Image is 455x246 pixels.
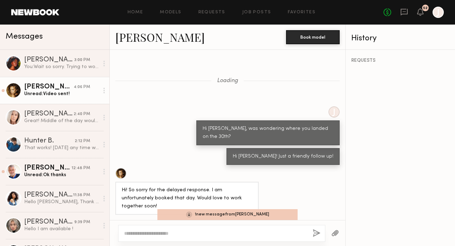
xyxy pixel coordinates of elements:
[24,118,99,124] div: Great! Middle of the day would be great for missing traffic:) thx!
[122,186,252,211] div: Hi! So sorry for the delayed response. I am unfortunately booked that day. Would love to work tog...
[24,226,99,232] div: Hello I am available !
[24,145,99,151] div: That works! [DATE] any time would work for me
[115,29,205,45] a: [PERSON_NAME]
[74,57,90,64] div: 3:00 PM
[128,10,143,15] a: Home
[233,153,333,161] div: Hi [PERSON_NAME]! Just a friendly follow up!
[351,58,449,63] div: REQUESTS
[24,91,99,97] div: Unread: Video sent!
[351,34,449,42] div: History
[433,7,444,18] a: J
[24,199,99,205] div: Hello [PERSON_NAME], Thank you for the update. Unfortunately, I don't have availability that day....
[217,78,238,84] span: Loading
[72,165,90,172] div: 12:48 PM
[286,34,340,40] a: Book model
[198,10,225,15] a: Requests
[24,84,74,91] div: [PERSON_NAME]
[73,192,90,199] div: 11:38 PM
[24,111,74,118] div: [PERSON_NAME]
[24,56,74,64] div: [PERSON_NAME]
[286,30,340,44] button: Book model
[75,138,90,145] div: 2:12 PM
[160,10,181,15] a: Models
[157,209,298,220] div: 1 new message from [PERSON_NAME]
[24,64,99,70] div: You: Wait so sorry. Trying to work a few things around. I can circle back in a little
[242,10,271,15] a: Job Posts
[6,33,43,41] span: Messages
[203,125,333,141] div: Hi [PERSON_NAME], was wondering where you landed on the 30th?
[423,6,428,10] div: 52
[74,84,90,91] div: 4:06 PM
[24,192,73,199] div: [PERSON_NAME]
[24,172,99,178] div: Unread: Ok thanks
[24,165,72,172] div: [PERSON_NAME]
[24,219,74,226] div: [PERSON_NAME]
[24,138,75,145] div: Hunter B.
[74,219,90,226] div: 9:39 PM
[74,111,90,118] div: 2:40 PM
[288,10,315,15] a: Favorites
